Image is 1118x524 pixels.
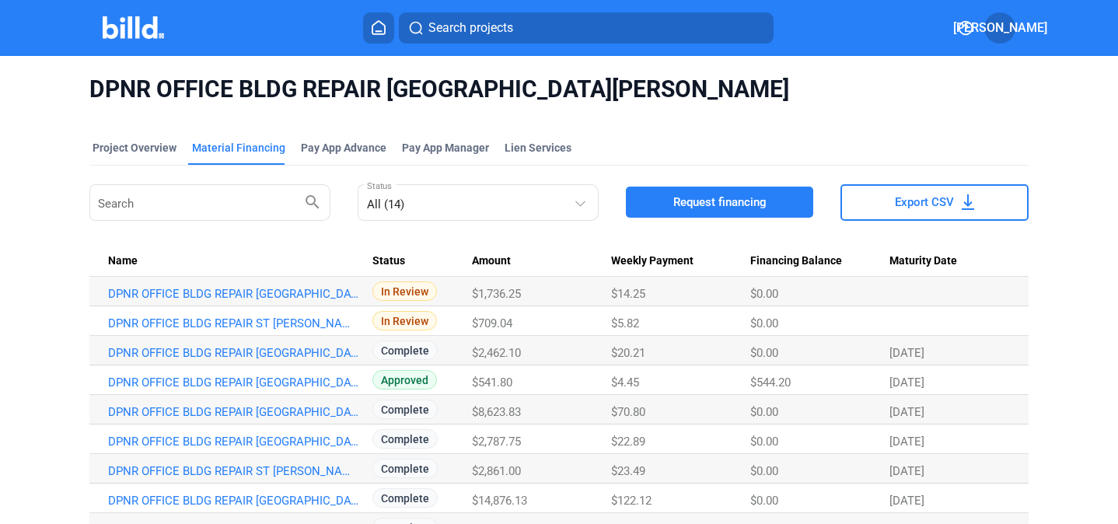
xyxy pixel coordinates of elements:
span: $0.00 [750,405,778,419]
span: Complete [372,341,438,360]
span: $0.00 [750,464,778,478]
div: Name [108,254,372,268]
span: [DATE] [889,346,924,360]
span: Export CSV [895,194,954,210]
span: Complete [372,488,438,508]
div: Pay App Advance [301,140,386,155]
span: Request financing [673,194,767,210]
span: [PERSON_NAME] [953,19,1047,37]
mat-select-trigger: All (14) [367,197,404,211]
span: [DATE] [889,494,924,508]
span: Complete [372,429,438,449]
span: $14.25 [611,287,645,301]
span: $0.00 [750,346,778,360]
span: $2,787.75 [472,435,521,449]
span: $0.00 [750,435,778,449]
div: Status [372,254,472,268]
span: Amount [472,254,511,268]
span: Search projects [428,19,513,37]
div: Project Overview [93,140,176,155]
span: $541.80 [472,376,512,390]
a: DPNR OFFICE BLDG REPAIR [GEOGRAPHIC_DATA][PERSON_NAME] USVI_MF_8 [108,494,358,508]
button: Export CSV [840,184,1029,221]
span: Financing Balance [750,254,842,268]
span: $23.49 [611,464,645,478]
span: Maturity Date [889,254,957,268]
mat-icon: search [303,192,322,211]
span: $122.12 [611,494,652,508]
span: [DATE] [889,405,924,419]
span: $22.89 [611,435,645,449]
span: $8,623.83 [472,405,521,419]
div: Maturity Date [889,254,1010,268]
img: Billd Company Logo [103,16,164,39]
span: [DATE] [889,376,924,390]
span: In Review [372,281,437,301]
span: [DATE] [889,435,924,449]
span: $544.20 [750,376,791,390]
div: Amount [472,254,611,268]
span: In Review [372,311,437,330]
span: $70.80 [611,405,645,419]
span: $14,876.13 [472,494,527,508]
button: [PERSON_NAME] [984,12,1015,44]
a: DPNR OFFICE BLDG REPAIR ST [PERSON_NAME] USVI_MF_15 [108,316,358,330]
span: $20.21 [611,346,645,360]
div: Weekly Payment [611,254,750,268]
span: DPNR OFFICE BLDG REPAIR [GEOGRAPHIC_DATA][PERSON_NAME] [89,75,1029,104]
span: Complete [372,459,438,478]
a: DPNR OFFICE BLDG REPAIR [GEOGRAPHIC_DATA][PERSON_NAME] USVI_MF_14 [108,346,358,360]
a: DPNR OFFICE BLDG REPAIR ST [PERSON_NAME] USVI_MF_9 [108,464,358,478]
span: Complete [372,400,438,419]
span: $2,861.00 [472,464,521,478]
span: $0.00 [750,494,778,508]
span: $5.82 [611,316,639,330]
a: DPNR OFFICE BLDG REPAIR [GEOGRAPHIC_DATA][PERSON_NAME] USVI_MF_13 [108,376,358,390]
div: Material Financing [192,140,285,155]
span: [DATE] [889,464,924,478]
span: Approved [372,370,437,390]
div: Financing Balance [750,254,889,268]
button: Search projects [399,12,774,44]
a: DPNR OFFICE BLDG REPAIR [GEOGRAPHIC_DATA][PERSON_NAME] USVI_MF_11 [108,405,358,419]
span: $0.00 [750,316,778,330]
a: DPNR OFFICE BLDG REPAIR [GEOGRAPHIC_DATA][PERSON_NAME] USVI_MF_10 [108,435,358,449]
span: $709.04 [472,316,512,330]
button: Request financing [626,187,814,218]
span: $4.45 [611,376,639,390]
span: Status [372,254,405,268]
a: DPNR OFFICE BLDG REPAIR [GEOGRAPHIC_DATA][PERSON_NAME] USVI_MF_16 [108,287,358,301]
span: Pay App Manager [402,140,489,155]
span: $0.00 [750,287,778,301]
span: $1,736.25 [472,287,521,301]
span: Weekly Payment [611,254,694,268]
div: Lien Services [505,140,571,155]
span: Name [108,254,138,268]
span: $2,462.10 [472,346,521,360]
